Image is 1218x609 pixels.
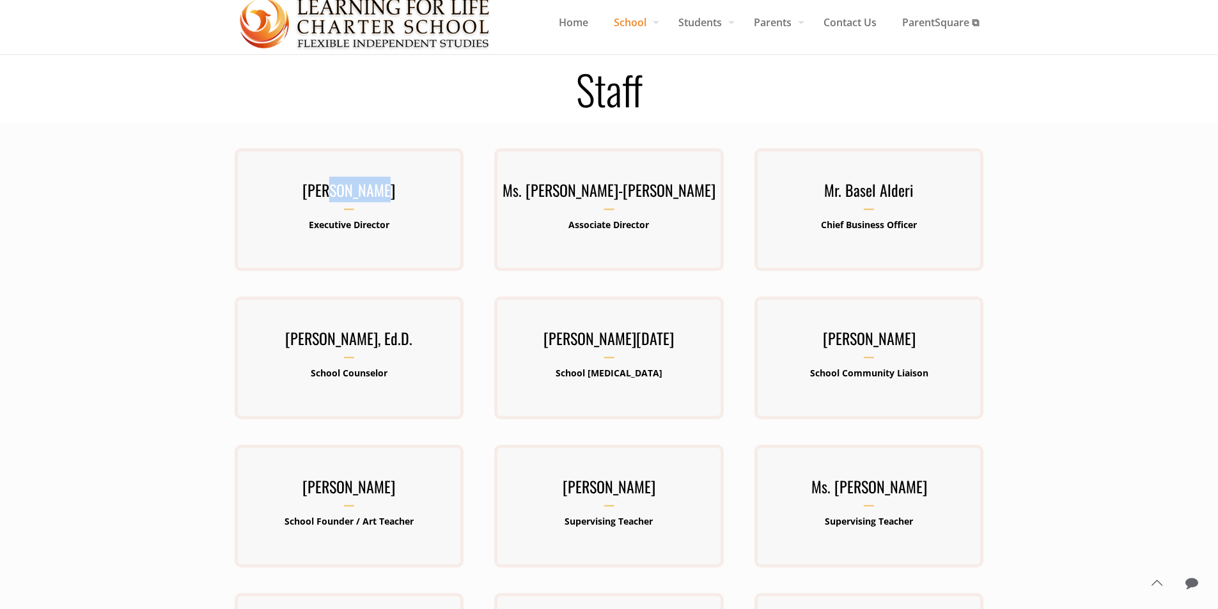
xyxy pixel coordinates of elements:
[666,3,741,42] span: Students
[494,474,723,507] h3: [PERSON_NAME]
[889,3,992,42] span: ParentSquare ⧉
[494,177,723,210] h3: Ms. [PERSON_NAME]-[PERSON_NAME]
[821,219,917,231] b: Chief Business Officer
[309,219,389,231] b: Executive Director
[1143,569,1170,596] a: Back to top icon
[825,515,913,527] b: Supervising Teacher
[235,325,464,358] h3: [PERSON_NAME], Ed.D.
[810,367,928,379] b: School Community Liaison
[546,3,601,42] span: Home
[219,68,999,109] h1: Staff
[565,515,653,527] b: Supervising Teacher
[811,3,889,42] span: Contact Us
[556,367,662,379] b: School [MEDICAL_DATA]
[235,474,464,507] h3: [PERSON_NAME]
[494,325,723,358] h3: [PERSON_NAME][DATE]
[601,3,666,42] span: School
[311,367,387,379] b: School Counselor
[568,219,649,231] b: Associate Director
[235,177,464,210] h3: [PERSON_NAME]
[285,515,414,527] b: School Founder / Art Teacher
[741,3,811,42] span: Parents
[754,325,983,358] h3: [PERSON_NAME]
[754,474,983,507] h3: Ms. [PERSON_NAME]
[754,177,983,210] h3: Mr. Basel Alderi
